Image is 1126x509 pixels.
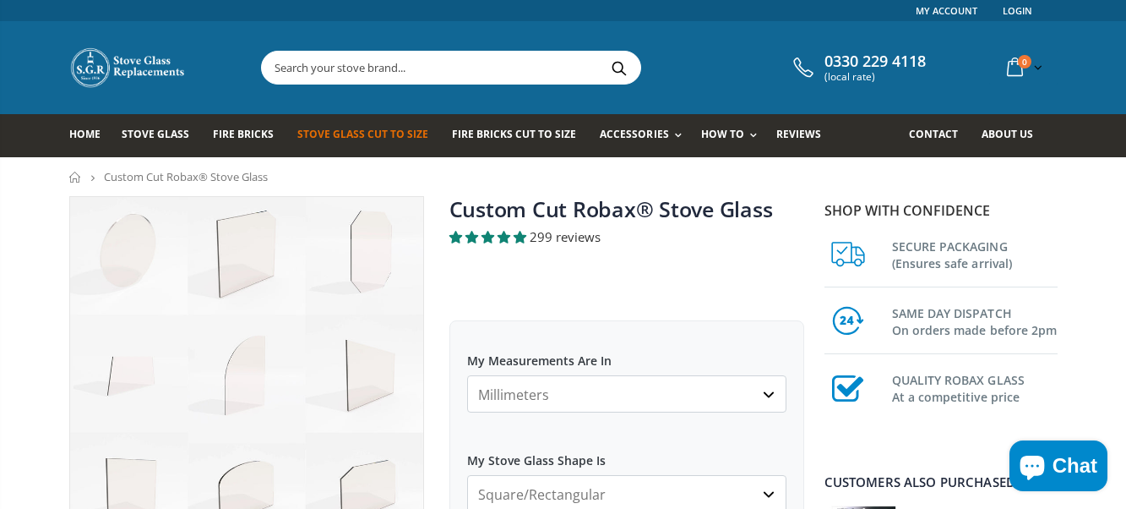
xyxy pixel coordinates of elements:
button: Search [601,52,639,84]
a: Fire Bricks Cut To Size [452,114,589,157]
a: Home [69,172,82,183]
span: 299 reviews [530,228,601,245]
a: Stove Glass Cut To Size [297,114,441,157]
a: How To [701,114,765,157]
span: Fire Bricks Cut To Size [452,127,576,141]
span: 0330 229 4118 [824,52,926,71]
span: Reviews [776,127,821,141]
span: About us [982,127,1033,141]
span: Accessories [600,127,668,141]
span: Stove Glass [122,127,189,141]
a: About us [982,114,1046,157]
a: Reviews [776,114,834,157]
span: Fire Bricks [213,127,274,141]
label: My Measurements Are In [467,338,786,369]
span: (local rate) [824,71,926,83]
inbox-online-store-chat: Shopify online store chat [1004,441,1112,495]
a: Custom Cut Robax® Stove Glass [449,194,773,223]
a: Contact [909,114,971,157]
a: 0 [1000,51,1046,84]
span: Stove Glass Cut To Size [297,127,428,141]
span: Custom Cut Robax® Stove Glass [104,169,268,184]
a: Accessories [600,114,689,157]
a: Home [69,114,113,157]
img: Stove Glass Replacement [69,47,188,89]
a: 0330 229 4118 (local rate) [789,52,926,83]
label: My Stove Glass Shape Is [467,438,786,468]
h3: QUALITY ROBAX GLASS At a competitive price [892,369,1058,406]
h3: SAME DAY DISPATCH On orders made before 2pm [892,302,1058,339]
span: How To [701,127,744,141]
span: Home [69,127,101,141]
a: Fire Bricks [213,114,286,157]
h3: SECURE PACKAGING (Ensures safe arrival) [892,235,1058,272]
span: Contact [909,127,958,141]
span: 4.94 stars [449,228,530,245]
span: 0 [1018,55,1031,68]
p: Shop with confidence [824,200,1058,221]
div: Customers also purchased... [824,476,1058,489]
input: Search your stove brand... [262,52,830,84]
a: Stove Glass [122,114,202,157]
